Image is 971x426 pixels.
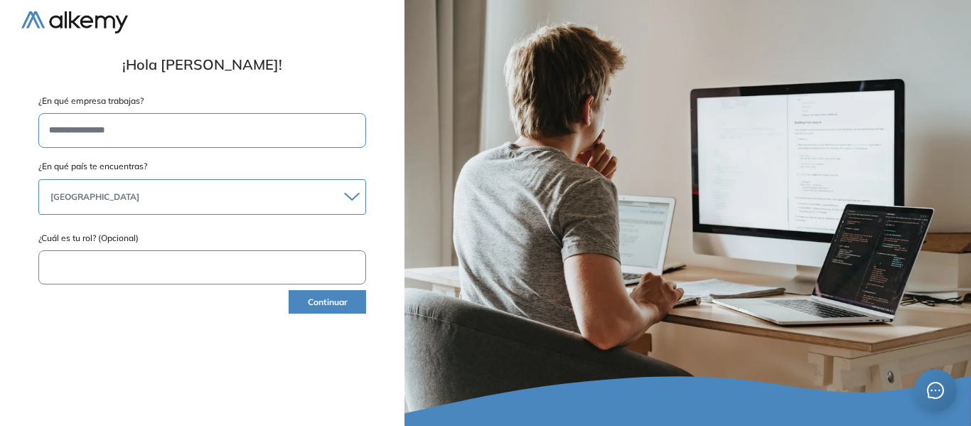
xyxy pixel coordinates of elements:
[38,232,366,245] label: ¿Cuál es tu rol? (Opcional)
[38,95,366,107] label: ¿En qué empresa trabajas?
[927,382,944,399] span: message
[45,191,139,203] span: [GEOGRAPHIC_DATA]
[289,290,366,314] button: Continuar
[38,161,147,171] span: ¿En qué país te encuentras?
[21,56,383,73] h1: ¡Hola [PERSON_NAME]!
